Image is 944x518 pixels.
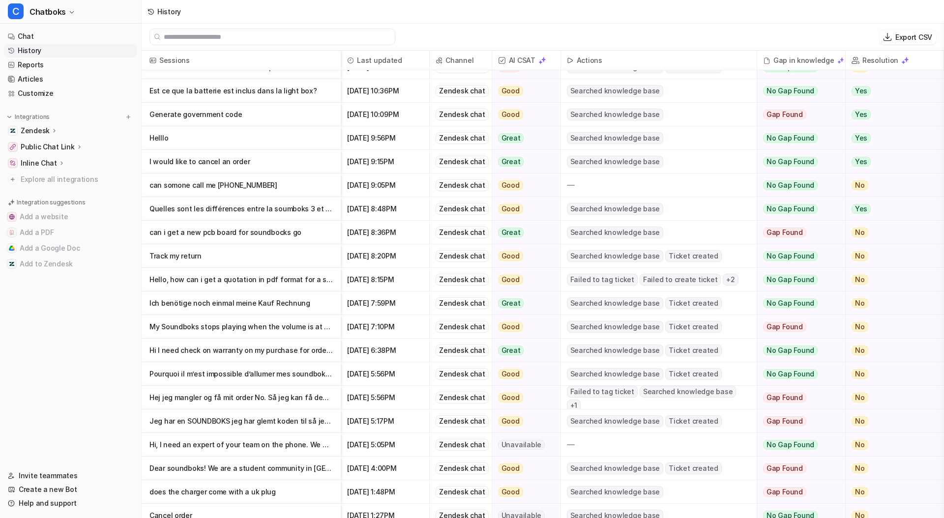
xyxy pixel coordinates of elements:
[498,369,523,379] span: Good
[345,173,425,197] span: [DATE] 9:05PM
[852,416,868,426] span: No
[436,203,489,215] div: Zendesk chat
[846,362,936,386] button: No
[757,150,838,173] button: No Gap Found
[852,463,868,473] span: No
[436,250,489,262] div: Zendesk chat
[4,86,137,100] a: Customize
[757,197,838,221] button: No Gap Found
[149,126,333,150] p: Helllo
[149,362,333,386] p: Pourquoi il m’est impossible d’allumer mes soundboks 4 sans les brancher sur sec
[567,368,663,380] span: Searched knowledge base
[723,274,738,286] span: + 2
[498,463,523,473] span: Good
[498,275,523,285] span: Good
[757,315,838,339] button: Gap Found
[846,150,936,173] button: Yes
[852,322,868,332] span: No
[149,433,333,457] p: Hi, I need an expert of your team on the phone. We are using your soundboks alre
[4,256,137,272] button: Add to ZendeskAdd to Zendesk
[846,339,936,362] button: No
[492,457,555,480] button: Good
[345,221,425,244] span: [DATE] 8:36PM
[895,32,932,42] p: Export CSV
[498,133,524,143] span: Great
[492,150,555,173] button: Great
[6,114,13,120] img: expand menu
[763,110,806,119] span: Gap Found
[763,322,806,332] span: Gap Found
[567,386,638,398] span: Failed to tag ticket
[492,315,555,339] button: Good
[880,30,936,44] button: Export CSV
[157,6,181,17] div: History
[757,221,838,244] button: Gap Found
[436,179,489,191] div: Zendesk chat
[4,44,137,58] a: History
[846,221,936,244] button: No
[498,298,524,308] span: Great
[763,228,806,237] span: Gap Found
[567,156,663,168] span: Searched knowledge base
[436,109,489,120] div: Zendesk chat
[567,227,663,238] span: Searched knowledge base
[436,415,489,427] div: Zendesk chat
[149,457,333,480] p: Dear soundboks! We are a student community in [GEOGRAPHIC_DATA] who owns two soundboks, bot
[846,197,936,221] button: Yes
[21,126,50,136] p: Zendesk
[846,291,936,315] button: No
[149,79,333,103] p: Est ce que la batterie est inclus dans la light box?
[846,103,936,126] button: Yes
[492,268,555,291] button: Good
[567,345,663,356] span: Searched knowledge base
[757,480,838,504] button: Gap Found
[17,198,85,207] p: Integration suggestions
[436,85,489,97] div: Zendesk chat
[852,228,868,237] span: No
[846,433,936,457] button: No
[345,51,425,70] span: Last updated
[149,268,333,291] p: Hello, how can i get a quotation in pdf format for a soundboks 4 ?
[345,457,425,480] span: [DATE] 4:00PM
[498,416,523,426] span: Good
[345,126,425,150] span: [DATE] 9:56PM
[436,345,489,356] div: Zendesk chat
[496,51,557,70] span: AI CSAT
[21,142,75,152] p: Public Chat Link
[149,221,333,244] p: can i get a new pcb board for soundbocks go
[763,62,818,72] span: No Gap Found
[567,415,663,427] span: Searched knowledge base
[763,86,818,96] span: No Gap Found
[149,409,333,433] p: Jeg har en SOUNDBOKS jeg har glemt koden til så jeg kan ikke logge på den hvad s
[567,132,663,144] span: Searched knowledge base
[345,244,425,268] span: [DATE] 8:20PM
[757,173,838,197] button: No Gap Found
[149,315,333,339] p: My Soundboks stops playing when the volume is at a certain level. I think the am
[846,268,936,291] button: No
[852,298,868,308] span: No
[763,440,818,450] span: No Gap Found
[665,321,722,333] span: Ticket created
[492,362,555,386] button: Good
[763,416,806,426] span: Gap Found
[492,480,555,504] button: Good
[665,250,722,262] span: Ticket created
[763,275,818,285] span: No Gap Found
[492,409,555,433] button: Good
[436,368,489,380] div: Zendesk chat
[492,103,555,126] button: Good
[4,29,137,43] a: Chat
[29,5,66,19] span: Chatboks
[4,225,137,240] button: Add a PDFAdd a PDF
[345,315,425,339] span: [DATE] 7:10PM
[149,480,333,504] p: does the charger come with a uk plug
[846,79,936,103] button: Yes
[665,462,722,474] span: Ticket created
[763,157,818,167] span: No Gap Found
[125,114,132,120] img: menu_add.svg
[498,86,523,96] span: Good
[846,480,936,504] button: No
[577,51,602,70] h2: Actions
[852,275,868,285] span: No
